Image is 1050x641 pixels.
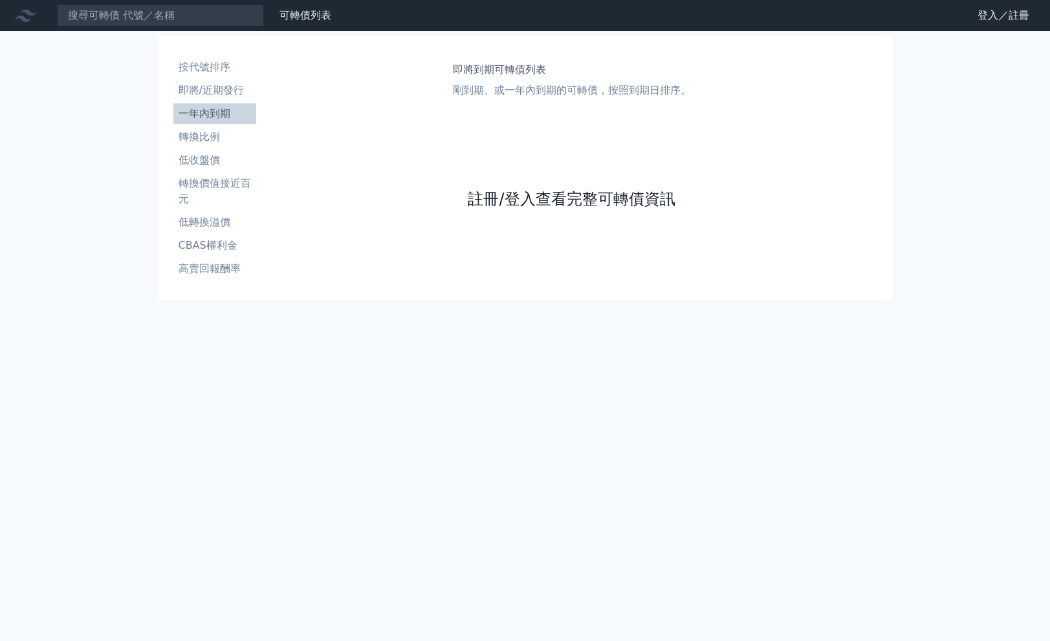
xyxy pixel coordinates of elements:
[468,189,675,209] a: 註冊/登入查看完整可轉債資訊
[173,238,256,253] li: CBAS權利金
[173,261,256,277] li: 高賣回報酬率
[173,176,256,207] li: 轉換價值接近百元
[173,215,256,230] li: 低轉換溢價
[173,57,256,78] a: 按代號排序
[173,235,256,256] a: CBAS權利金
[279,9,331,21] a: 可轉債列表
[453,62,691,78] h1: 即將到期可轉債列表
[173,83,256,98] li: 即將/近期發行
[173,212,256,233] a: 低轉換溢價
[57,5,264,26] input: 搜尋可轉債 代號／名稱
[173,173,256,209] a: 轉換價值接近百元
[173,127,256,147] a: 轉換比例
[173,258,256,279] a: 高賣回報酬率
[173,106,256,121] li: 一年內到期
[173,129,256,145] li: 轉換比例
[967,5,1040,26] a: 登入／註冊
[173,152,256,168] li: 低收盤價
[173,59,256,75] li: 按代號排序
[453,83,691,98] p: 剛到期、或一年內到期的可轉債，按照到期日排序。
[173,80,256,101] a: 即將/近期發行
[173,150,256,171] a: 低收盤價
[173,103,256,124] a: 一年內到期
